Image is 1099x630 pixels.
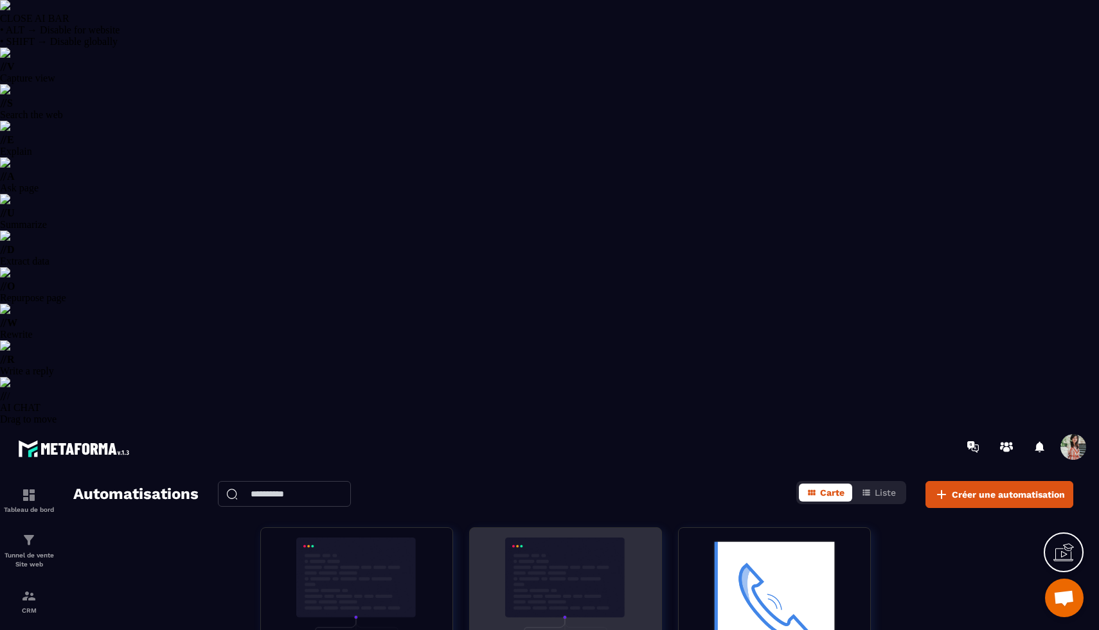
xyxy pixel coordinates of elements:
div: Ouvrir le chat [1045,579,1084,617]
a: formationformationTableau de bord [3,478,55,523]
button: Créer une automatisation [925,481,1073,508]
a: formationformationCRM [3,579,55,624]
p: Tableau de bord [3,506,55,513]
button: Carte [799,484,852,502]
h2: Automatisations [73,481,199,508]
p: CRM [3,607,55,614]
img: formation [21,532,37,548]
img: formation [21,588,37,604]
img: formation [21,487,37,503]
span: Créer une automatisation [952,488,1065,501]
button: Liste [853,484,904,502]
span: Carte [820,487,844,498]
a: formationformationTunnel de vente Site web [3,523,55,579]
img: logo [18,437,134,460]
p: Tunnel de vente Site web [3,551,55,569]
span: Liste [875,487,896,498]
